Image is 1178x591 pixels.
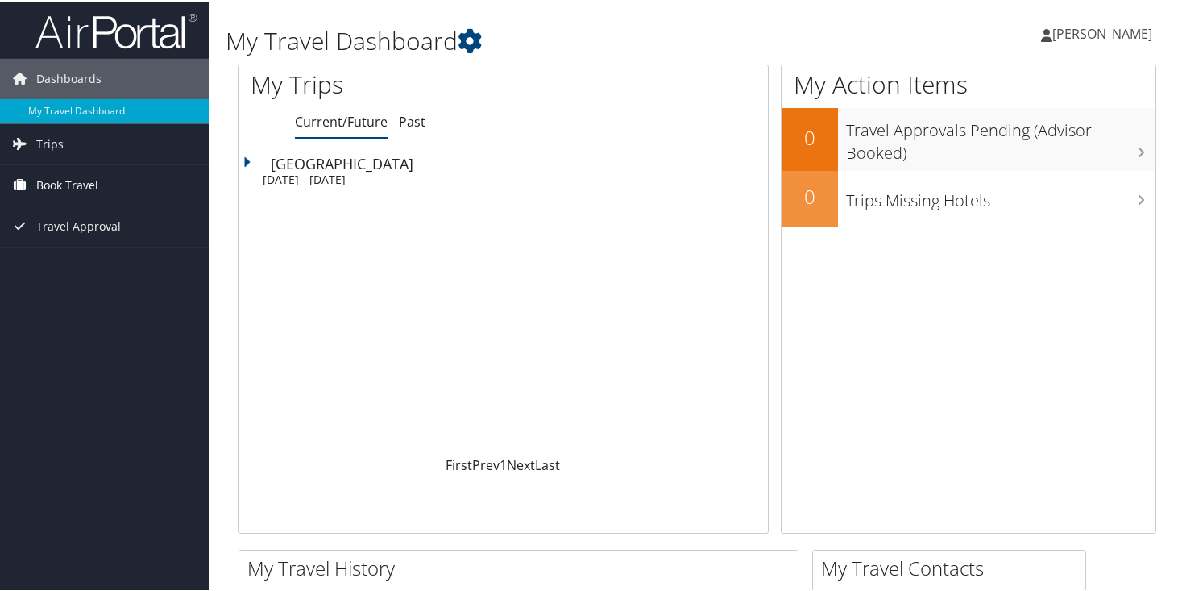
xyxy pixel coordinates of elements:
[782,123,838,150] h2: 0
[782,181,838,209] h2: 0
[399,111,425,129] a: Past
[507,455,535,472] a: Next
[472,455,500,472] a: Prev
[446,455,472,472] a: First
[35,10,197,48] img: airportal-logo.png
[846,180,1155,210] h3: Trips Missing Hotels
[251,66,535,100] h1: My Trips
[271,155,768,169] div: [GEOGRAPHIC_DATA]
[782,66,1155,100] h1: My Action Items
[295,111,388,129] a: Current/Future
[226,23,854,56] h1: My Travel Dashboard
[535,455,560,472] a: Last
[782,106,1155,169] a: 0Travel Approvals Pending (Advisor Booked)
[1041,8,1168,56] a: [PERSON_NAME]
[36,164,98,204] span: Book Travel
[36,123,64,163] span: Trips
[263,171,760,185] div: [DATE] - [DATE]
[36,205,121,245] span: Travel Approval
[821,553,1085,581] h2: My Travel Contacts
[846,110,1155,163] h3: Travel Approvals Pending (Advisor Booked)
[36,57,102,98] span: Dashboards
[1052,23,1152,41] span: [PERSON_NAME]
[247,553,798,581] h2: My Travel History
[500,455,507,472] a: 1
[782,169,1155,226] a: 0Trips Missing Hotels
